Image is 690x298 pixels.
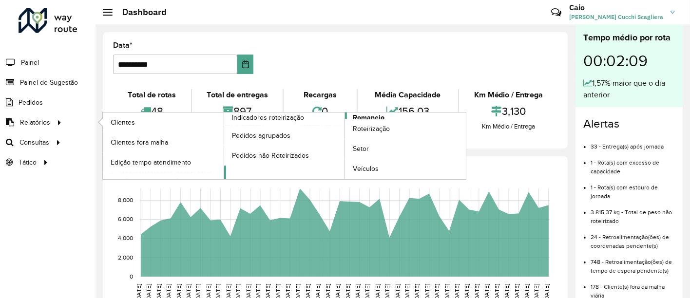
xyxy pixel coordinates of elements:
[103,132,224,152] a: Clientes fora malha
[224,126,345,145] a: Pedidos agrupados
[21,57,39,68] span: Painel
[19,137,49,148] span: Consultas
[591,176,675,201] li: 1 - Rota(s) com estouro de jornada
[111,137,168,148] span: Clientes fora malha
[111,117,135,128] span: Clientes
[461,122,556,131] div: Km Médio / Entrega
[115,89,189,101] div: Total de rotas
[224,112,466,179] a: Romaneio
[232,130,290,141] span: Pedidos agrupados
[286,89,354,101] div: Recargas
[130,273,133,279] text: 0
[569,13,663,21] span: [PERSON_NAME] Cucchi Scagliera
[583,117,675,131] h4: Alertas
[19,157,37,168] span: Tático
[103,112,224,132] a: Clientes
[345,139,466,159] a: Setor
[583,44,675,77] div: 00:02:09
[591,135,675,151] li: 33 - Entrega(s) após jornada
[111,157,191,168] span: Edição tempo atendimento
[583,77,675,101] div: 1,57% maior que o dia anterior
[118,235,133,242] text: 4,000
[19,97,43,108] span: Pedidos
[345,119,466,139] a: Roteirização
[591,201,675,225] li: 3.815,37 kg - Total de peso não roteirizado
[353,164,379,174] span: Veículos
[20,77,78,88] span: Painel de Sugestão
[194,89,281,101] div: Total de entregas
[103,112,345,179] a: Indicadores roteirização
[353,124,390,134] span: Roteirização
[591,225,675,250] li: 24 - Retroalimentação(ões) de coordenadas pendente(s)
[569,3,663,12] h3: Caio
[232,112,304,123] span: Indicadores roteirização
[591,151,675,176] li: 1 - Rota(s) com excesso de capacidade
[345,159,466,179] a: Veículos
[194,101,281,122] div: 897
[237,55,253,74] button: Choose Date
[118,216,133,223] text: 6,000
[232,150,309,161] span: Pedidos não Roteirizados
[583,31,675,44] div: Tempo médio por rota
[591,250,675,275] li: 748 - Retroalimentação(ões) de tempo de espera pendente(s)
[118,197,133,204] text: 8,000
[461,89,556,101] div: Km Médio / Entrega
[113,7,167,18] h2: Dashboard
[286,101,354,122] div: 0
[353,144,369,154] span: Setor
[224,146,345,165] a: Pedidos não Roteirizados
[353,112,384,123] span: Romaneio
[461,101,556,122] div: 3,130
[115,101,189,122] div: 48
[20,117,50,128] span: Relatórios
[546,2,567,23] a: Contato Rápido
[360,101,456,122] div: 156,03
[113,39,133,51] label: Data
[103,152,224,172] a: Edição tempo atendimento
[360,89,456,101] div: Média Capacidade
[118,254,133,261] text: 2,000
